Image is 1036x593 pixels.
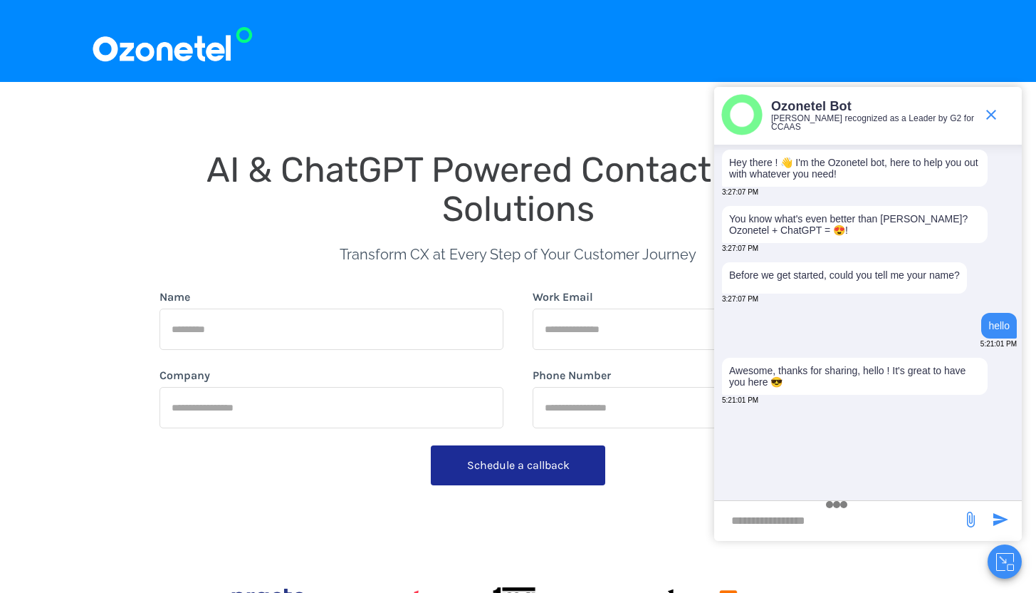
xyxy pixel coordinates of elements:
span: 3:27:07 PM [722,188,758,196]
span: 5:21:01 PM [722,396,758,404]
span: send message [986,505,1015,534]
label: Company [159,367,210,384]
img: header [721,94,763,135]
p: Before we get started, could you tell me your name? [729,269,960,281]
span: send message [956,505,985,534]
button: Close chat [988,545,1022,579]
div: hello [988,320,1010,331]
span: 3:27:07 PM [722,295,758,303]
form: form [159,289,877,491]
p: You know what's even better than [PERSON_NAME]? Ozonetel + ChatGPT = 😍! [729,213,980,236]
p: [PERSON_NAME] recognized as a Leader by G2 for CCAAS [771,114,975,131]
button: Schedule a callback [431,445,605,485]
div: new-msg-input [721,508,955,534]
p: Awesome, thanks for sharing, hello ! It's great to have you here 😎 [729,365,980,388]
p: Ozonetel Bot [771,98,975,115]
span: end chat or minimize [977,100,1005,129]
label: Phone Number [533,367,611,384]
span: AI & ChatGPT Powered Contact Center Solutions [206,149,839,230]
label: Name [159,289,190,306]
label: Work Email [533,289,593,306]
p: Hey there ! 👋 I'm the Ozonetel bot, here to help you out with whatever you need! [729,157,980,180]
span: Transform CX at Every Step of Your Customer Journey [340,246,696,263]
span: 3:27:07 PM [722,244,758,252]
span: 5:21:01 PM [980,340,1017,348]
